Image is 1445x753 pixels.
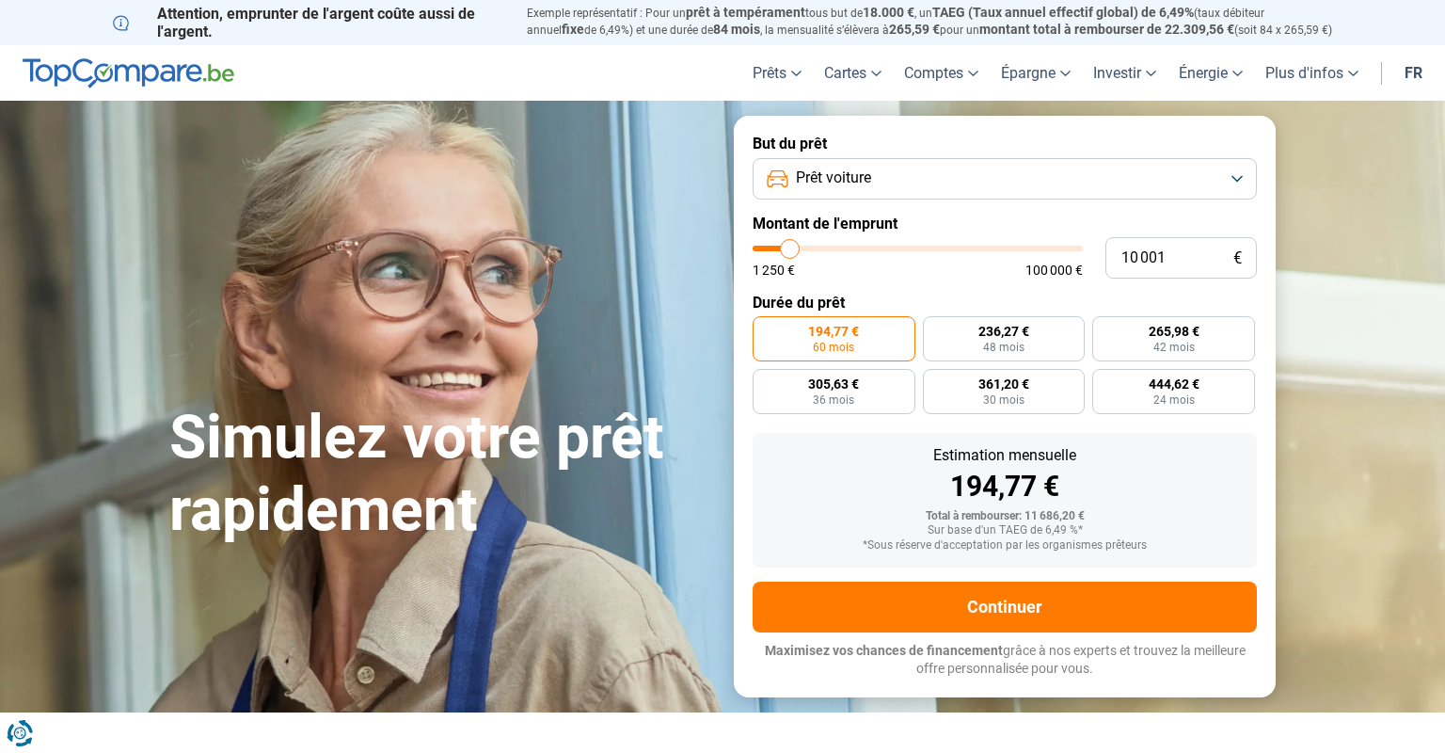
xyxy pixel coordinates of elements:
[813,342,854,353] span: 60 mois
[1153,342,1195,353] span: 42 mois
[1149,377,1199,391] span: 444,62 €
[753,158,1257,200] button: Prêt voiture
[1254,45,1370,101] a: Plus d'infos
[113,5,504,40] p: Attention, emprunter de l'argent coûte aussi de l'argent.
[753,135,1257,152] label: But du prêt
[808,325,859,338] span: 194,77 €
[527,5,1332,39] p: Exemple représentatif : Pour un tous but de , un (taux débiteur annuel de 6,49%) et une durée de ...
[1167,45,1254,101] a: Énergie
[863,5,914,20] span: 18.000 €
[813,45,893,101] a: Cartes
[932,5,1194,20] span: TAEG (Taux annuel effectif global) de 6,49%
[808,377,859,391] span: 305,63 €
[23,58,234,88] img: TopCompare
[753,294,1257,312] label: Durée du prêt
[753,215,1257,232] label: Montant de l'emprunt
[713,22,760,37] span: 84 mois
[978,377,1029,391] span: 361,20 €
[1153,394,1195,406] span: 24 mois
[983,394,1024,406] span: 30 mois
[1393,45,1434,101] a: fr
[686,5,805,20] span: prêt à tempérament
[978,325,1029,338] span: 236,27 €
[753,642,1257,679] p: grâce à nos experts et trouvez la meilleure offre personnalisée pour vous.
[768,539,1242,553] div: *Sous réserve d'acceptation par les organismes prêteurs
[169,402,711,547] h1: Simulez votre prêt rapidement
[796,168,871,188] span: Prêt voiture
[562,22,584,37] span: fixe
[768,448,1242,463] div: Estimation mensuelle
[1233,250,1242,266] span: €
[768,524,1242,537] div: Sur base d'un TAEG de 6,49 %*
[741,45,813,101] a: Prêts
[813,394,854,406] span: 36 mois
[768,473,1242,501] div: 194,77 €
[753,582,1257,633] button: Continuer
[1025,264,1083,277] span: 100 000 €
[765,643,1003,658] span: Maximisez vos chances de financement
[1149,325,1199,338] span: 265,98 €
[979,22,1234,37] span: montant total à rembourser de 22.309,56 €
[753,264,795,277] span: 1 250 €
[983,342,1024,353] span: 48 mois
[1082,45,1167,101] a: Investir
[990,45,1082,101] a: Épargne
[768,510,1242,523] div: Total à rembourser: 11 686,20 €
[893,45,990,101] a: Comptes
[889,22,940,37] span: 265,59 €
